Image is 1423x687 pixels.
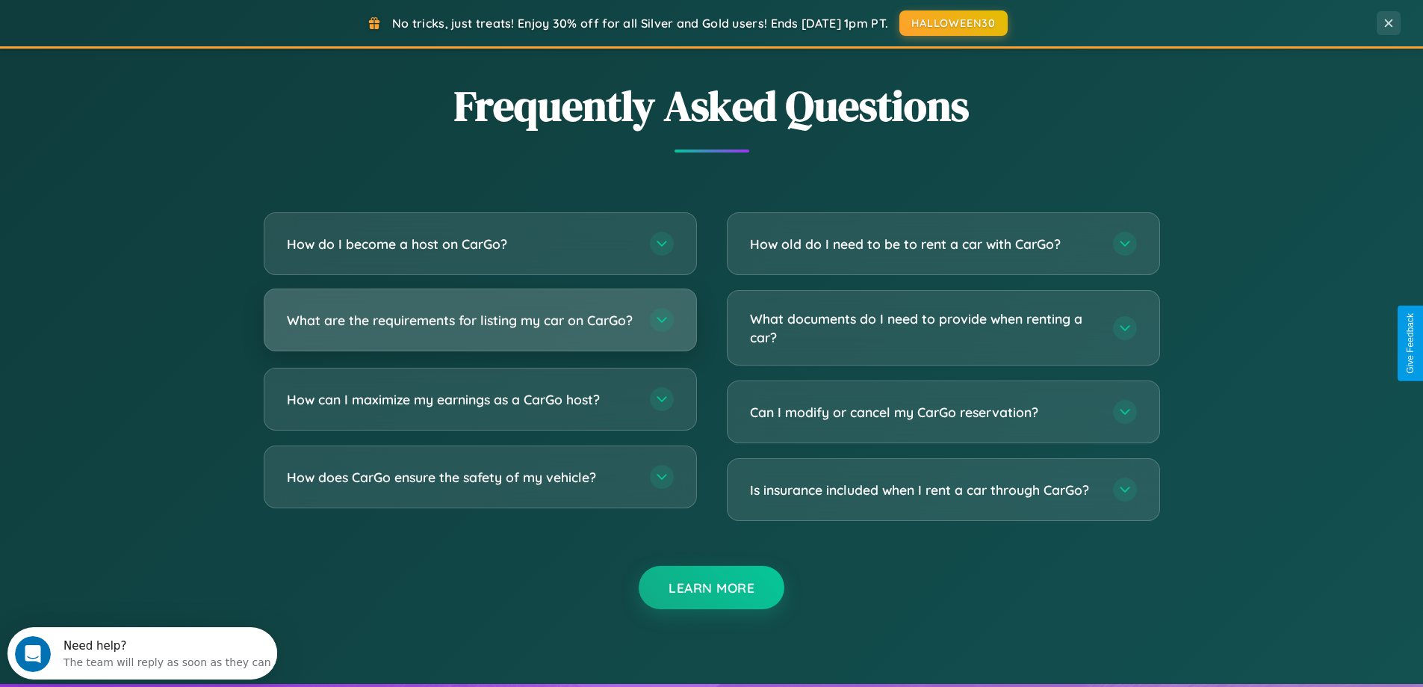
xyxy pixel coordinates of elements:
iframe: Intercom live chat [15,636,51,672]
h3: How does CarGo ensure the safety of my vehicle? [287,468,635,487]
iframe: Intercom live chat discovery launcher [7,627,277,680]
button: HALLOWEEN30 [899,10,1008,36]
h3: How do I become a host on CarGo? [287,235,635,253]
div: Give Feedback [1405,313,1416,374]
h3: Can I modify or cancel my CarGo reservation? [750,403,1098,422]
h3: Is insurance included when I rent a car through CarGo? [750,481,1098,499]
h3: What are the requirements for listing my car on CarGo? [287,311,635,330]
div: Need help? [56,13,264,25]
div: Open Intercom Messenger [6,6,278,47]
h3: How old do I need to be to rent a car with CarGo? [750,235,1098,253]
button: Learn More [639,566,784,609]
h2: Frequently Asked Questions [264,77,1160,135]
span: No tricks, just treats! Enjoy 30% off for all Silver and Gold users! Ends [DATE] 1pm PT. [392,16,888,31]
h3: How can I maximize my earnings as a CarGo host? [287,390,635,409]
div: The team will reply as soon as they can [56,25,264,40]
h3: What documents do I need to provide when renting a car? [750,309,1098,346]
